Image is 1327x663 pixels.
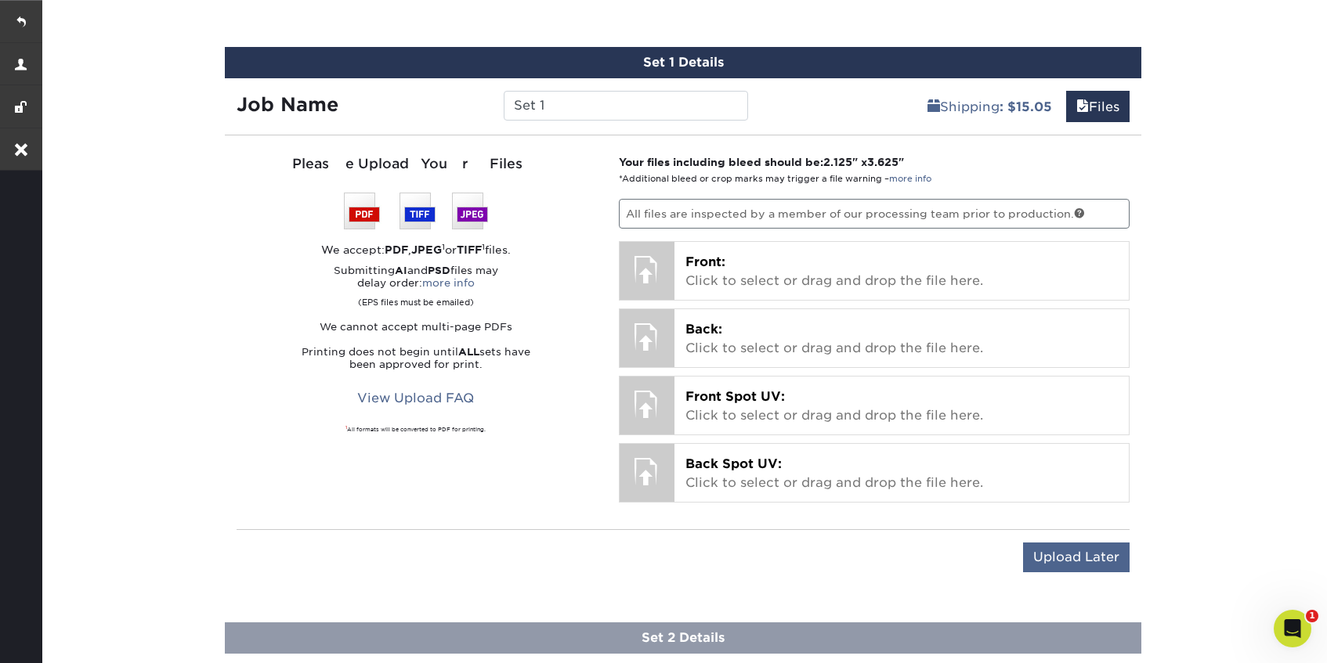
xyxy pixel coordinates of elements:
[237,93,338,116] strong: Job Name
[237,346,595,371] p: Printing does not begin until sets have been approved for print.
[685,456,782,471] span: Back Spot UV:
[237,265,595,308] p: Submitting and files may delay order:
[1306,610,1318,622] span: 1
[1274,610,1311,647] iframe: Intercom live chat
[422,277,475,289] a: more info
[1000,99,1052,114] b: : $15.05
[889,174,931,184] a: more info
[458,346,479,358] strong: ALL
[504,91,747,121] input: Enter a job name
[1076,99,1089,114] span: files
[237,154,595,175] div: Please Upload Your Files
[395,265,407,276] strong: AI
[685,322,722,337] span: Back:
[685,387,1119,425] p: Click to select or drag and drop the file here.
[619,174,931,184] small: *Additional bleed or crop marks may trigger a file warning –
[685,253,1119,290] p: Click to select or drag and drop the file here.
[428,265,450,276] strong: PSD
[344,193,488,229] img: We accept: PSD, TIFF, or JPEG (JPG)
[385,243,408,256] strong: PDF
[685,389,785,404] span: Front Spot UV:
[685,320,1119,358] p: Click to select or drag and drop the file here.
[823,156,852,168] span: 2.125
[1066,91,1130,122] a: Files
[867,156,899,168] span: 3.625
[225,47,1141,78] div: Set 1 Details
[619,199,1130,229] p: All files are inspected by a member of our processing team prior to production.
[927,99,940,114] span: shipping
[482,242,485,251] sup: 1
[345,425,347,430] sup: 1
[917,91,1062,122] a: Shipping: $15.05
[442,242,445,251] sup: 1
[237,242,595,258] div: We accept: , or files.
[685,455,1119,492] p: Click to select or drag and drop the file here.
[347,384,484,413] a: View Upload FAQ
[685,254,725,269] span: Front:
[237,426,595,434] div: All formats will be converted to PDF for printing.
[358,290,474,308] small: (EPS files must be emailed)
[237,321,595,333] p: We cannot accept multi-page PDFs
[619,156,904,168] strong: Your files including bleed should be: " x "
[457,243,482,256] strong: TIFF
[411,243,442,256] strong: JPEG
[1023,542,1130,572] input: Upload Later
